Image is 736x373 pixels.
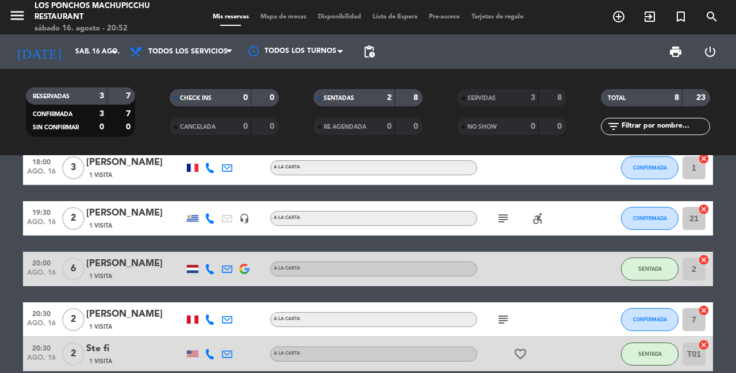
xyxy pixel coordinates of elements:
[107,45,121,59] i: arrow_drop_down
[513,347,527,361] i: favorite_border
[27,155,56,168] span: 18:00
[207,14,255,20] span: Mis reservas
[62,156,85,179] span: 3
[674,94,679,102] strong: 8
[27,354,56,367] span: ago. 16
[387,122,392,130] strong: 0
[9,7,26,24] i: menu
[239,264,250,274] img: google-logo.png
[698,254,710,266] i: cancel
[239,213,250,224] i: headset_mic
[621,308,678,331] button: CONFIRMADA
[698,305,710,316] i: cancel
[270,122,277,130] strong: 0
[34,1,175,23] div: Los Ponchos Machupicchu Restaurant
[243,122,248,130] strong: 0
[698,153,710,164] i: cancel
[243,94,248,102] strong: 0
[669,45,683,59] span: print
[607,120,620,133] i: filter_list
[180,95,212,101] span: CHECK INS
[274,266,300,271] span: A la carta
[62,257,85,280] span: 6
[362,45,376,59] span: pending_actions
[27,269,56,282] span: ago. 16
[270,94,277,102] strong: 0
[633,164,667,171] span: CONFIRMADA
[274,351,300,356] span: A la carta
[387,94,392,102] strong: 2
[693,34,727,69] div: LOG OUT
[62,207,85,230] span: 2
[99,123,104,131] strong: 0
[638,351,662,357] span: SENTADA
[86,256,184,271] div: [PERSON_NAME]
[27,306,56,320] span: 20:30
[496,212,510,225] i: subject
[643,10,657,24] i: exit_to_app
[27,320,56,333] span: ago. 16
[621,343,678,366] button: SENTADA
[557,122,564,130] strong: 0
[274,216,300,220] span: A la carta
[27,341,56,354] span: 20:30
[62,343,85,366] span: 2
[27,168,56,181] span: ago. 16
[27,218,56,232] span: ago. 16
[696,94,708,102] strong: 23
[255,14,312,20] span: Mapa de mesas
[126,110,133,118] strong: 7
[312,14,367,20] span: Disponibilidad
[86,341,184,356] div: Ste fi
[89,322,112,332] span: 1 Visita
[180,124,216,130] span: CANCELADA
[274,165,300,170] span: A la carta
[705,10,719,24] i: search
[126,123,133,131] strong: 0
[34,23,175,34] div: sábado 16. agosto - 20:52
[467,95,496,101] span: SERVIDAS
[86,206,184,221] div: [PERSON_NAME]
[531,94,535,102] strong: 3
[698,203,710,215] i: cancel
[33,94,70,99] span: RESERVADAS
[99,92,104,100] strong: 3
[557,94,564,102] strong: 8
[638,266,662,272] span: SENTADA
[674,10,688,24] i: turned_in_not
[33,111,72,117] span: CONFIRMADA
[62,308,85,331] span: 2
[27,205,56,218] span: 19:30
[621,257,678,280] button: SENTADA
[99,110,104,118] strong: 3
[467,124,497,130] span: NO SHOW
[86,155,184,170] div: [PERSON_NAME]
[89,272,112,281] span: 1 Visita
[9,39,70,64] i: [DATE]
[612,10,626,24] i: add_circle_outline
[413,94,420,102] strong: 8
[621,156,678,179] button: CONFIRMADA
[89,357,112,366] span: 1 Visita
[423,14,466,20] span: Pre-acceso
[413,122,420,130] strong: 0
[531,122,535,130] strong: 0
[274,317,300,321] span: A la carta
[86,307,184,322] div: [PERSON_NAME]
[608,95,626,101] span: TOTAL
[324,95,354,101] span: SENTADAS
[324,124,366,130] span: RE AGENDADA
[703,45,717,59] i: power_settings_new
[466,14,530,20] span: Tarjetas de regalo
[620,120,710,133] input: Filtrar por nombre...
[633,316,667,322] span: CONFIRMADA
[126,92,133,100] strong: 7
[496,313,510,326] i: subject
[367,14,423,20] span: Lista de Espera
[33,125,79,130] span: SIN CONFIRMAR
[621,207,678,230] button: CONFIRMADA
[531,212,545,225] i: accessible_forward
[89,221,112,230] span: 1 Visita
[9,7,26,28] button: menu
[89,171,112,180] span: 1 Visita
